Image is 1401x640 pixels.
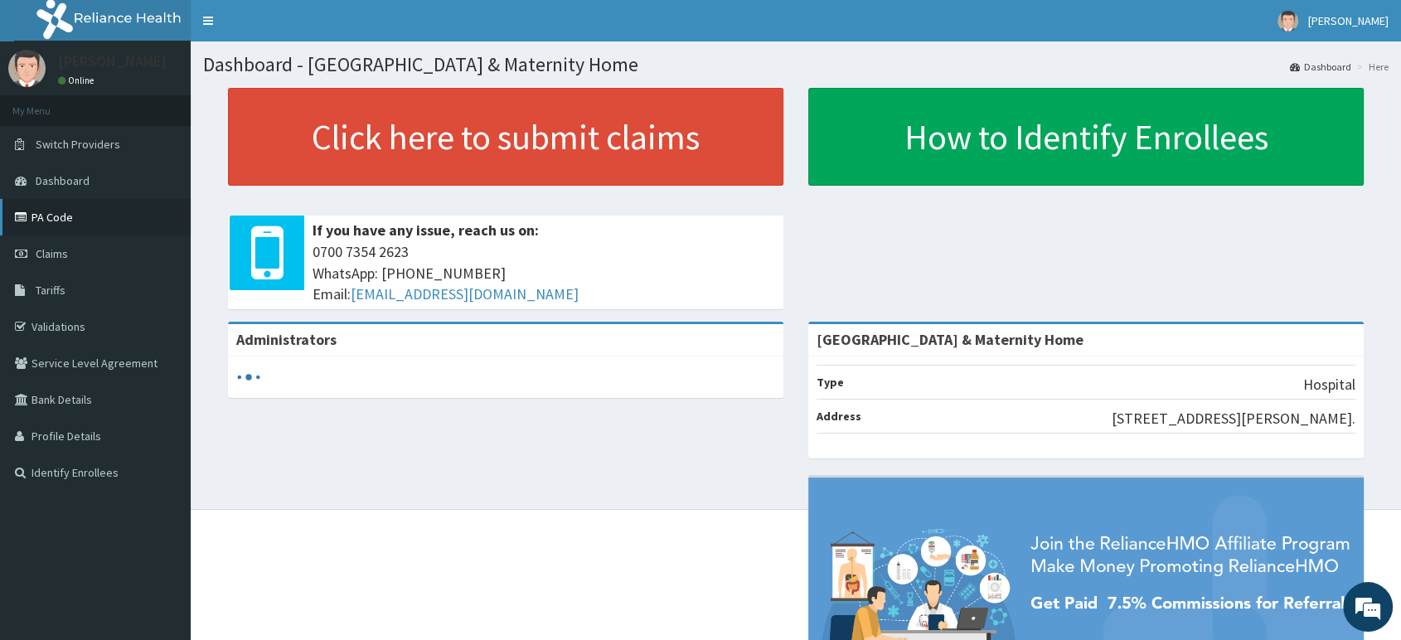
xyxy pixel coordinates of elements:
[1353,60,1389,74] li: Here
[351,284,579,303] a: [EMAIL_ADDRESS][DOMAIN_NAME]
[1303,374,1355,395] p: Hospital
[313,221,539,240] b: If you have any issue, reach us on:
[8,50,46,87] img: User Image
[58,75,98,86] a: Online
[58,54,167,69] p: [PERSON_NAME]
[203,54,1389,75] h1: Dashboard - [GEOGRAPHIC_DATA] & Maternity Home
[817,375,844,390] b: Type
[236,330,337,349] b: Administrators
[1277,11,1298,32] img: User Image
[1290,60,1351,74] a: Dashboard
[36,173,90,188] span: Dashboard
[228,88,783,186] a: Click here to submit claims
[808,88,1364,186] a: How to Identify Enrollees
[313,241,775,305] span: 0700 7354 2623 WhatsApp: [PHONE_NUMBER] Email:
[36,137,120,152] span: Switch Providers
[817,330,1083,349] strong: [GEOGRAPHIC_DATA] & Maternity Home
[817,409,861,424] b: Address
[36,283,65,298] span: Tariffs
[36,246,68,261] span: Claims
[1112,408,1355,429] p: [STREET_ADDRESS][PERSON_NAME].
[236,365,261,390] svg: audio-loading
[1308,13,1389,28] span: [PERSON_NAME]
